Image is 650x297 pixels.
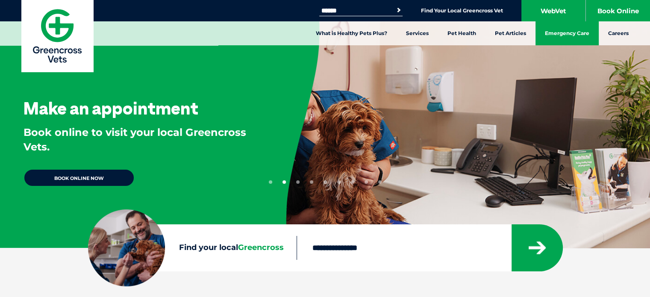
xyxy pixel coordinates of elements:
a: What is Healthy Pets Plus? [306,21,397,45]
button: 5 of 9 [324,180,327,184]
p: Book online to visit your local Greencross Vets. [24,125,258,154]
a: Pet Articles [485,21,535,45]
a: Emergency Care [535,21,599,45]
button: 9 of 9 [378,180,382,184]
h3: Make an appointment [24,100,198,117]
button: 4 of 9 [310,180,313,184]
a: BOOK ONLINE NOW [24,169,135,187]
span: Greencross [238,243,284,252]
label: Find your local [88,241,297,254]
a: Find Your Local Greencross Vet [421,7,503,14]
button: 7 of 9 [351,180,354,184]
a: Careers [599,21,638,45]
button: 1 of 9 [269,180,272,184]
button: 3 of 9 [296,180,300,184]
a: Services [397,21,438,45]
button: 2 of 9 [282,180,286,184]
button: 8 of 9 [365,180,368,184]
button: Search [394,6,403,15]
button: 6 of 9 [337,180,341,184]
a: Pet Health [438,21,485,45]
